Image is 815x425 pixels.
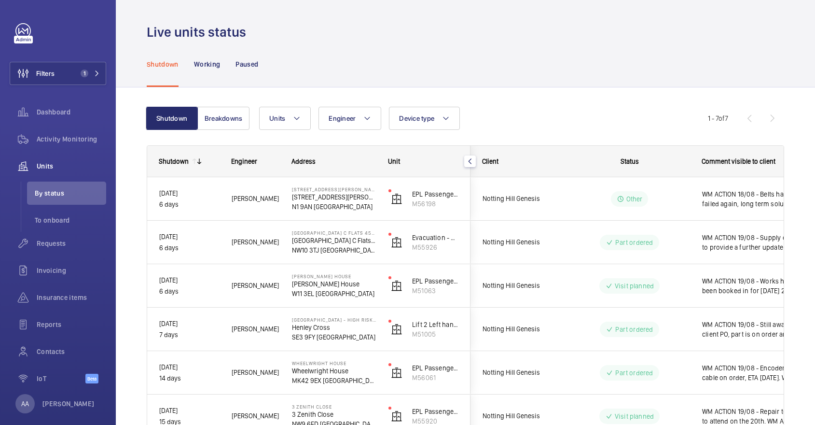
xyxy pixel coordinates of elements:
span: Device type [399,114,434,122]
img: elevator.svg [391,324,402,335]
span: Insurance items [37,293,106,302]
span: WM ACTION 19/08 - Still awaiting client PO, part is on order and expected to arrive with us on th... [702,320,802,339]
span: IoT [37,374,85,383]
span: 1 [81,70,88,77]
span: Notting Hill Genesis [483,280,557,291]
span: [PERSON_NAME] [232,280,279,291]
p: M51063 [412,286,458,296]
p: [DATE] [159,275,219,286]
span: By status [35,188,106,198]
span: Contacts [37,347,106,356]
span: Notting Hill Genesis [483,367,557,378]
p: [STREET_ADDRESS][PERSON_NAME] [292,186,376,192]
p: 6 days [159,199,219,210]
p: [DATE] [159,318,219,329]
span: WM ACTION 19/08 - Encoder cable on order, ETA [DATE]. WM ACTION 18/08 - New belt fitted, engineer... [702,363,802,382]
button: Shutdown [146,107,198,130]
p: W11 3EL [GEOGRAPHIC_DATA] [292,289,376,298]
p: M56061 [412,373,458,382]
span: Requests [37,239,106,248]
p: Other [626,194,643,204]
img: elevator.svg [391,193,402,205]
p: Evacuation - EPL No 4 Flats 45-101 R/h [412,233,458,242]
p: [DATE] [159,231,219,242]
p: [PERSON_NAME] House [292,279,376,289]
span: [PERSON_NAME] [232,193,279,204]
p: 6 days [159,286,219,297]
p: M51005 [412,329,458,339]
p: MK42 9EX [GEOGRAPHIC_DATA] [292,376,376,385]
span: of [718,114,725,122]
p: 14 days [159,373,219,384]
p: 7 days [159,329,219,340]
span: Engineer [329,114,356,122]
span: Client [482,157,498,165]
p: [GEOGRAPHIC_DATA] C Flats 45-101 - High Risk Building [292,230,376,236]
img: elevator.svg [391,237,402,248]
p: Wheelwright House [292,360,376,366]
h1: Live units status [147,23,252,41]
p: EPL Passenger Lift [412,189,458,199]
button: Device type [389,107,460,130]
span: 1 - 7 7 [708,115,728,122]
div: Shutdown [159,157,189,165]
p: Visit planned [615,281,654,291]
span: Reports [37,320,106,329]
span: WM ACTION 19/08 - Works have been booked in for [DATE] 20th . WM ACTION 15/08 - Email sent late [... [702,276,802,296]
p: Part ordered [615,325,653,334]
div: Unit [388,157,459,165]
span: Dashboard [37,107,106,117]
span: [PERSON_NAME] [232,324,279,335]
span: Address [291,157,316,165]
span: Comment visible to client [702,157,775,165]
span: To onboard [35,215,106,225]
span: Status [621,157,639,165]
p: Working [194,59,220,69]
p: Part ordered [615,238,653,247]
p: [GEOGRAPHIC_DATA] - High Risk Building [292,317,376,323]
p: EPL Passenger Lift [412,276,458,286]
span: [PERSON_NAME] [232,367,279,378]
button: Units [259,107,311,130]
p: Lift 2 Left hand lift [412,320,458,329]
p: [GEOGRAPHIC_DATA] C Flats 45-101 [292,236,376,245]
p: Visit planned [615,411,654,421]
p: Henley Cross [292,323,376,332]
span: Activity Monitoring [37,134,106,144]
img: elevator.svg [391,367,402,379]
span: Notting Hill Genesis [483,193,557,204]
p: [DATE] [159,405,219,416]
p: NW10 3TJ [GEOGRAPHIC_DATA] [292,245,376,255]
p: 6 days [159,242,219,254]
p: Shutdown [147,59,179,69]
p: [STREET_ADDRESS][PERSON_NAME] [292,192,376,202]
p: Part ordered [615,368,653,378]
p: [PERSON_NAME] [42,399,95,409]
span: Notting Hill Genesis [483,411,557,422]
p: EPL Passenger Lift [412,407,458,416]
span: Invoicing [37,266,106,275]
span: Units [269,114,285,122]
p: SE3 9FY [GEOGRAPHIC_DATA] [292,332,376,342]
p: AA [21,399,29,409]
button: Filters1 [10,62,106,85]
img: elevator.svg [391,411,402,422]
p: [DATE] [159,362,219,373]
img: elevator.svg [391,280,402,292]
span: [PERSON_NAME] [232,237,279,248]
button: Engineer [318,107,381,130]
span: Beta [85,374,98,383]
p: N1 9AN [GEOGRAPHIC_DATA] [292,202,376,212]
p: M56198 [412,199,458,209]
span: Notting Hill Genesis [483,237,557,248]
p: [DATE] [159,188,219,199]
button: Breakdowns [197,107,249,130]
span: [PERSON_NAME] [232,411,279,422]
p: Wheelwright House [292,366,376,376]
span: Notting Hill Genesis [483,324,557,335]
p: [PERSON_NAME] House [292,273,376,279]
span: Filters [36,69,55,78]
p: 3 Zenith Close [292,410,376,419]
span: Engineer [231,157,257,165]
span: WM ACTION 18/08 - Belts have failed again, long term solution to be looked at due to reoccurring ... [702,189,802,209]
